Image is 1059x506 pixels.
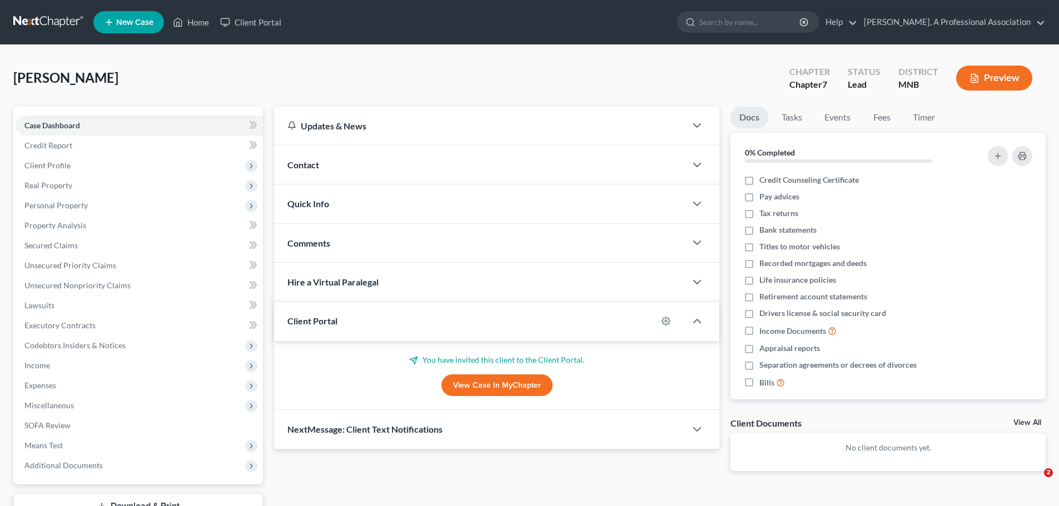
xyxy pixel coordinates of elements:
span: NextMessage: Client Text Notifications [287,424,443,434]
span: 7 [822,79,827,89]
span: Means Test [24,440,63,450]
div: District [898,66,938,78]
div: Client Documents [730,417,802,429]
span: Real Property [24,181,72,190]
span: Hire a Virtual Paralegal [287,277,379,287]
a: Home [167,12,215,32]
span: Bank statements [759,224,817,236]
p: You have invited this client to the Client Portal. [287,354,706,365]
span: Executory Contracts [24,320,96,330]
iframe: Intercom live chat [1021,468,1048,495]
strong: 0% Completed [745,148,795,157]
span: Expenses [24,380,56,390]
span: Property Analysis [24,221,86,230]
a: Executory Contracts [16,315,263,335]
a: [PERSON_NAME], A Professional Association [858,12,1045,32]
span: Pay advices [759,191,799,202]
span: Separation agreements or decrees of divorces [759,359,917,370]
a: View All [1013,419,1041,427]
span: Unsecured Priority Claims [24,260,116,270]
input: Search by name... [699,12,801,32]
span: Personal Property [24,201,88,210]
span: Credit Report [24,141,72,150]
div: Lead [848,78,881,91]
button: Preview [956,66,1032,91]
span: Drivers license & social security card [759,308,886,319]
p: No client documents yet. [739,442,1037,453]
span: New Case [116,18,153,27]
a: Client Portal [215,12,287,32]
span: Bills [759,377,774,388]
a: Unsecured Priority Claims [16,255,263,275]
div: Updates & News [287,120,673,132]
span: Client Profile [24,161,71,170]
a: Case Dashboard [16,116,263,136]
a: View Case in MyChapter [441,374,553,397]
span: Income Documents [759,325,826,337]
div: MNB [898,78,938,91]
span: Income [24,360,50,370]
a: Help [820,12,857,32]
div: Chapter [789,66,830,78]
span: Codebtors Insiders & Notices [24,340,126,350]
span: 2 [1044,468,1053,477]
span: Tax returns [759,208,798,219]
span: SOFA Review [24,420,71,430]
a: Events [816,107,859,128]
a: Fees [864,107,899,128]
span: Case Dashboard [24,121,80,130]
span: Secured Claims [24,241,78,250]
a: Property Analysis [16,216,263,236]
a: Credit Report [16,136,263,156]
span: Contact [287,159,319,170]
a: Timer [904,107,944,128]
span: Unsecured Nonpriority Claims [24,280,131,290]
span: Appraisal reports [759,343,820,354]
a: SOFA Review [16,415,263,435]
span: Recorded mortgages and deeds [759,258,867,269]
span: Titles to motor vehicles [759,241,840,252]
a: Unsecured Nonpriority Claims [16,275,263,295]
a: Tasks [773,107,811,128]
div: Chapter [789,78,830,91]
span: [PERSON_NAME] [13,69,118,86]
a: Docs [730,107,768,128]
span: Lawsuits [24,300,54,310]
span: Credit Counseling Certificate [759,174,859,186]
span: Retirement account statements [759,291,867,302]
a: Secured Claims [16,236,263,255]
span: Client Portal [287,315,337,326]
span: Life insurance policies [759,274,836,285]
span: Miscellaneous [24,400,74,410]
a: Lawsuits [16,295,263,315]
span: Comments [287,238,330,248]
span: Quick Info [287,198,329,209]
div: Status [848,66,881,78]
span: Additional Documents [24,460,103,470]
